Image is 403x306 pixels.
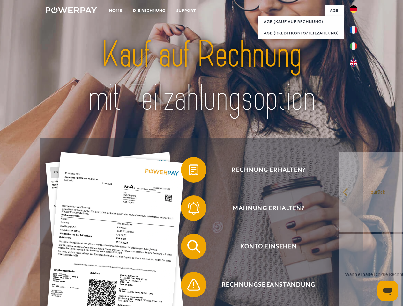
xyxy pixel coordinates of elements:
a: Home [104,5,128,16]
img: en [350,59,357,67]
span: Konto einsehen [190,234,347,259]
img: de [350,5,357,13]
a: AGB (Kauf auf Rechnung) [258,16,344,27]
img: it [350,42,357,50]
a: DIE RECHNUNG [128,5,171,16]
span: Mahnung erhalten? [190,195,347,221]
a: AGB (Kreditkonto/Teilzahlung) [258,27,344,39]
img: qb_warning.svg [186,277,202,293]
button: Mahnung erhalten? [181,195,347,221]
img: logo-powerpay-white.svg [46,7,97,13]
a: agb [325,5,344,16]
a: SUPPORT [171,5,201,16]
span: Rechnung erhalten? [190,157,347,183]
img: fr [350,26,357,34]
button: Rechnung erhalten? [181,157,347,183]
span: Rechnungsbeanstandung [190,272,347,297]
iframe: Schaltfläche zum Öffnen des Messaging-Fensters [377,280,398,301]
button: Konto einsehen [181,234,347,259]
button: Rechnungsbeanstandung [181,272,347,297]
img: title-powerpay_de.svg [61,31,342,122]
img: qb_bill.svg [186,162,202,178]
img: qb_search.svg [186,238,202,254]
img: qb_bell.svg [186,200,202,216]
